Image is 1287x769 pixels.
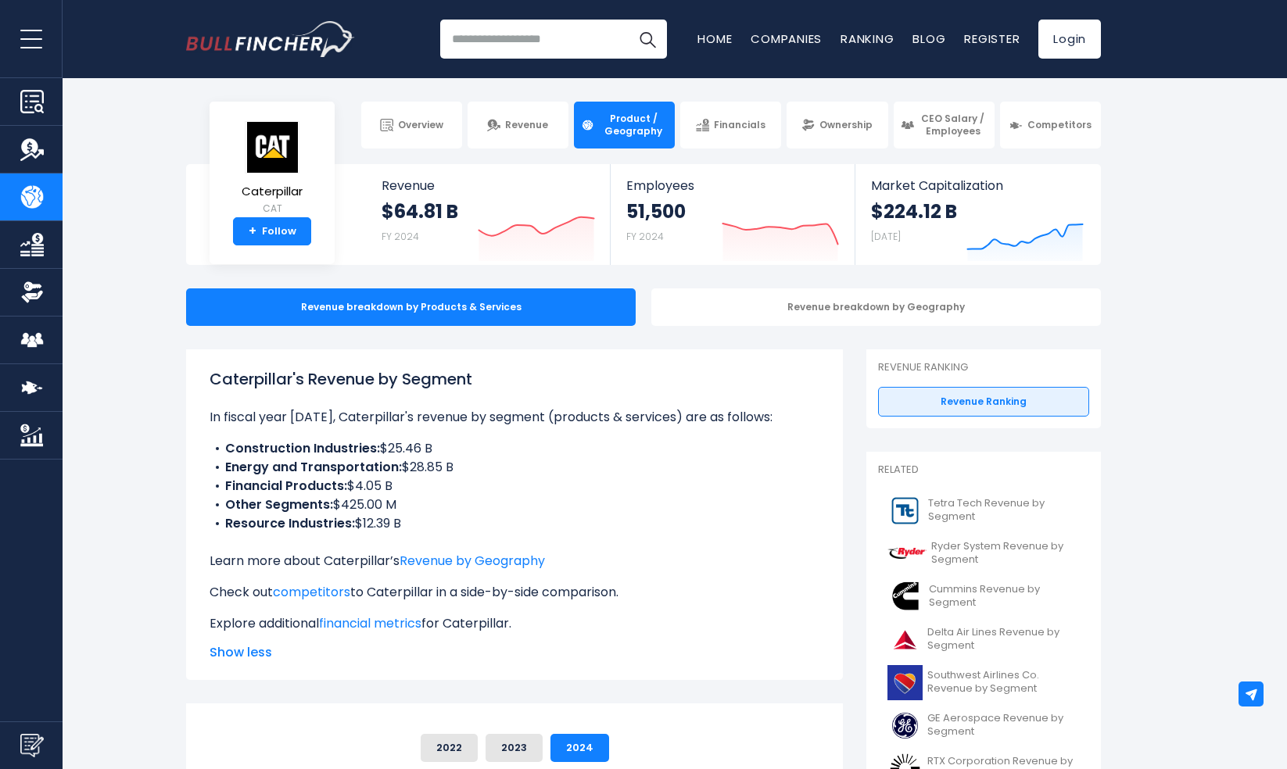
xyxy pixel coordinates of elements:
[186,21,355,57] img: Bullfincher logo
[273,583,350,601] a: competitors
[486,734,543,762] button: 2023
[20,281,44,304] img: Ownership
[210,439,819,458] li: $25.46 B
[421,734,478,762] button: 2022
[887,622,923,657] img: DAL logo
[361,102,462,148] a: Overview
[225,514,355,532] b: Resource Industries:
[927,626,1080,653] span: Delta Air Lines Revenue by Segment
[887,708,923,743] img: GE logo
[382,230,419,243] small: FY 2024
[626,230,664,243] small: FY 2024
[382,178,595,193] span: Revenue
[599,113,668,137] span: Product / Geography
[878,361,1089,374] p: Revenue Ranking
[233,217,311,245] a: +Follow
[871,230,901,243] small: [DATE]
[550,734,609,762] button: 2024
[249,224,256,238] strong: +
[186,21,354,57] a: Go to homepage
[210,643,819,662] span: Show less
[398,119,443,131] span: Overview
[929,583,1080,610] span: Cummins Revenue by Segment
[964,30,1020,47] a: Register
[894,102,995,148] a: CEO Salary / Employees
[878,618,1089,661] a: Delta Air Lines Revenue by Segment
[242,202,303,216] small: CAT
[787,102,887,148] a: Ownership
[186,288,636,326] div: Revenue breakdown by Products & Services
[611,164,854,265] a: Employees 51,500 FY 2024
[887,579,924,614] img: CMI logo
[819,119,873,131] span: Ownership
[242,185,303,199] span: Caterpillar
[468,102,568,148] a: Revenue
[878,704,1089,747] a: GE Aerospace Revenue by Segment
[366,164,611,265] a: Revenue $64.81 B FY 2024
[210,552,819,570] p: Learn more about Caterpillar’s
[210,408,819,427] p: In fiscal year [DATE], Caterpillar's revenue by segment (products & services) are as follows:
[319,614,421,632] a: financial metrics
[841,30,894,47] a: Ranking
[751,30,822,47] a: Companies
[878,575,1089,618] a: Cummins Revenue by Segment
[680,102,781,148] a: Financials
[210,477,819,495] li: $4.05 B
[887,665,923,700] img: LUV logo
[887,536,927,571] img: R logo
[225,458,402,476] b: Energy and Transportation:
[210,367,819,391] h1: Caterpillar's Revenue by Segment
[241,120,303,218] a: Caterpillar CAT
[626,199,686,224] strong: 51,500
[855,164,1099,265] a: Market Capitalization $224.12 B [DATE]
[697,30,732,47] a: Home
[928,497,1080,524] span: Tetra Tech Revenue by Segment
[210,514,819,533] li: $12.39 B
[878,489,1089,532] a: Tetra Tech Revenue by Segment
[628,20,667,59] button: Search
[210,495,819,514] li: $425.00 M
[878,532,1089,575] a: Ryder System Revenue by Segment
[505,119,548,131] span: Revenue
[878,387,1089,417] a: Revenue Ranking
[1027,119,1092,131] span: Competitors
[878,463,1089,477] p: Related
[210,583,819,602] p: Check out to Caterpillar in a side-by-side comparison.
[225,439,380,457] b: Construction Industries:
[574,102,675,148] a: Product / Geography
[225,495,333,513] b: Other Segments:
[1038,20,1101,59] a: Login
[225,477,347,495] b: Financial Products:
[871,178,1084,193] span: Market Capitalization
[871,199,957,224] strong: $224.12 B
[400,552,545,570] a: Revenue by Geography
[927,669,1080,696] span: Southwest Airlines Co. Revenue by Segment
[626,178,838,193] span: Employees
[210,458,819,477] li: $28.85 B
[887,493,923,528] img: TTEK logo
[714,119,765,131] span: Financials
[927,712,1080,739] span: GE Aerospace Revenue by Segment
[912,30,945,47] a: Blog
[878,661,1089,704] a: Southwest Airlines Co. Revenue by Segment
[931,540,1080,567] span: Ryder System Revenue by Segment
[651,288,1101,326] div: Revenue breakdown by Geography
[1000,102,1101,148] a: Competitors
[382,199,458,224] strong: $64.81 B
[210,614,819,633] p: Explore additional for Caterpillar.
[919,113,988,137] span: CEO Salary / Employees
